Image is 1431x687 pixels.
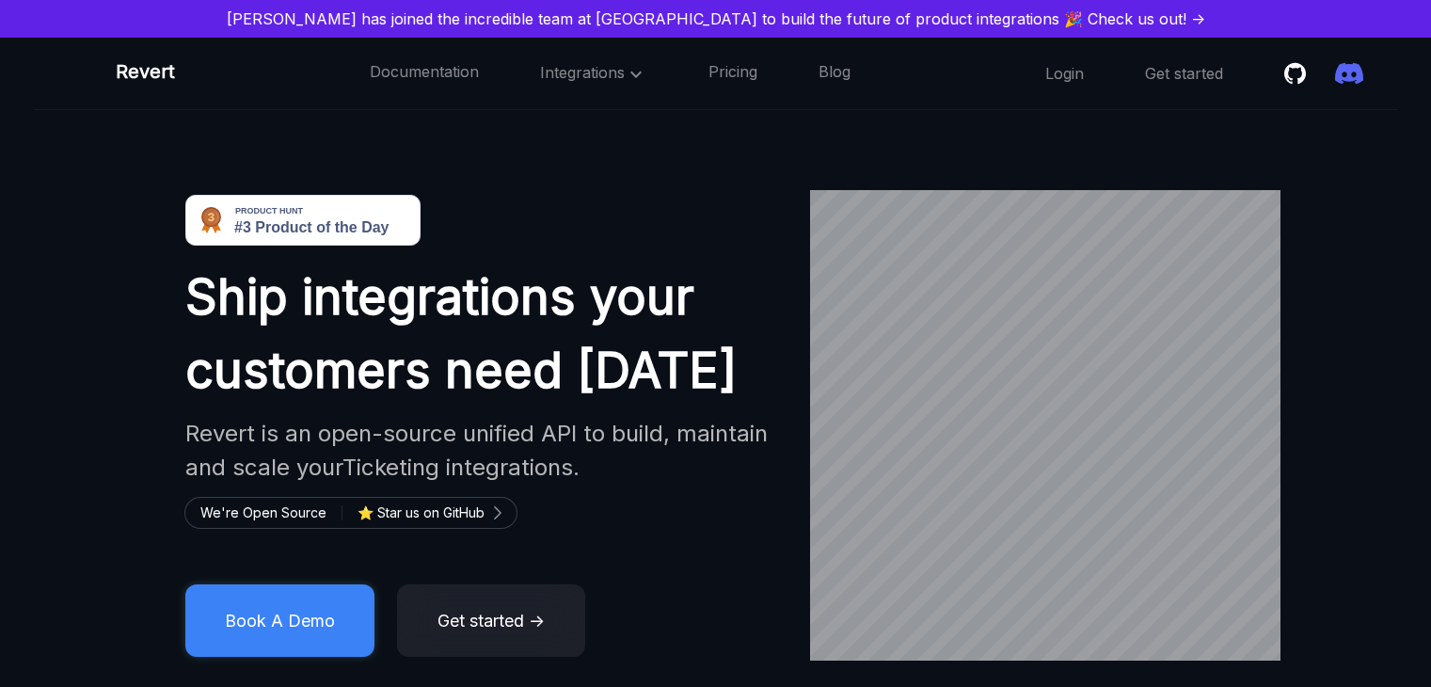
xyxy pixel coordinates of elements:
a: Login [1045,63,1084,84]
span: Ticketing [342,454,439,481]
button: Get started → [397,584,585,657]
button: Book A Demo [185,584,374,657]
span: Integrations [540,63,647,82]
div: Revert [116,56,175,90]
h2: Revert is an open-source unified API to build, maintain and scale your integrations. [185,417,776,485]
a: Pricing [708,61,757,86]
a: Blog [819,61,851,86]
a: Star revertinc/revert on Github [1284,59,1312,88]
a: Get started [1145,63,1223,84]
a: ⭐ Star us on GitHub [358,502,500,524]
a: Documentation [370,61,479,86]
img: Revert logo [68,56,102,90]
a: [PERSON_NAME] has joined the incredible team at [GEOGRAPHIC_DATA] to build the future of product ... [8,8,1423,30]
img: Revert - Open-source unified API to build product integrations | Product Hunt [185,195,421,246]
h1: Ship integrations your customers need [DATE] [185,261,776,407]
